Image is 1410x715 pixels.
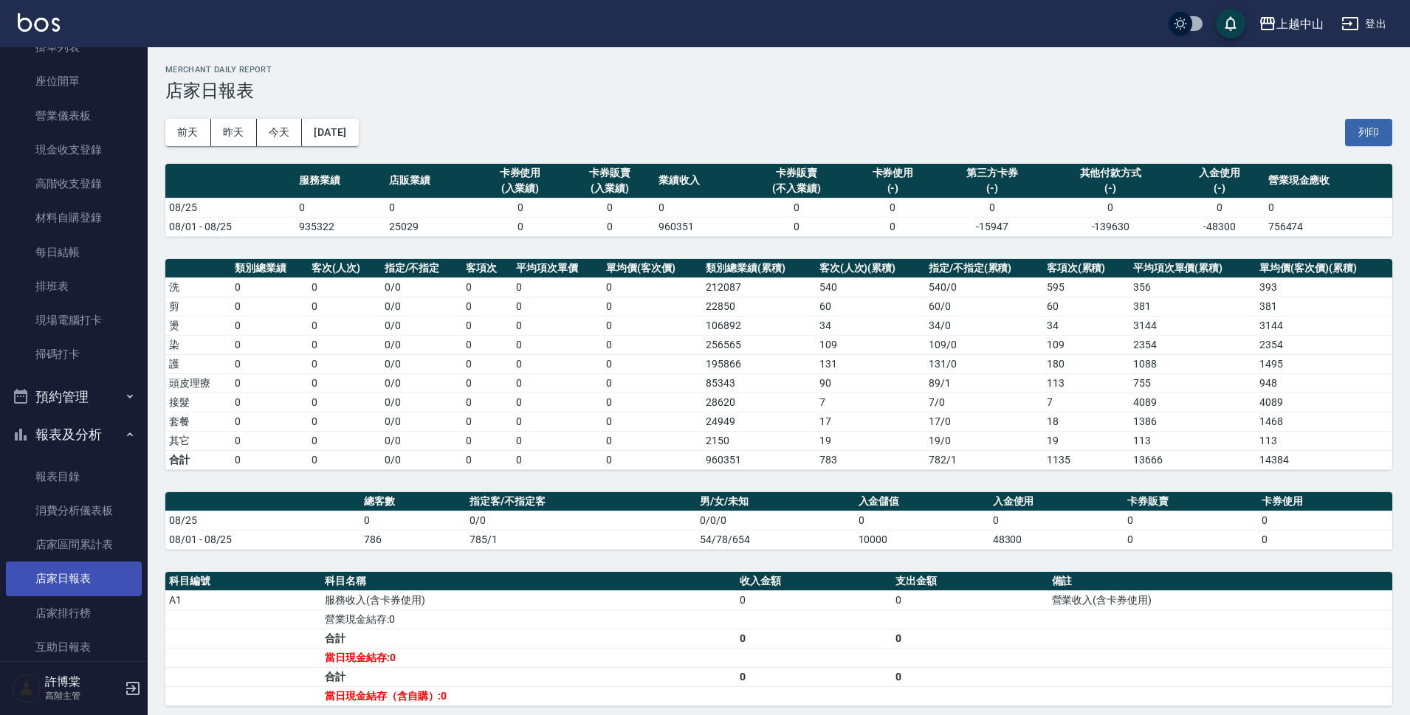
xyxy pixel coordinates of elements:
[855,492,989,511] th: 入金儲值
[381,412,463,431] td: 0 / 0
[295,164,385,198] th: 服務業績
[462,393,512,412] td: 0
[989,530,1124,549] td: 48300
[211,119,257,146] button: 昨天
[1129,259,1256,278] th: 平均項次單價(累積)
[1043,297,1129,316] td: 60
[6,528,142,562] a: 店家區間累計表
[512,354,602,373] td: 0
[381,316,463,335] td: 0 / 0
[855,530,989,549] td: 10000
[308,259,381,278] th: 客次(人次)
[1253,9,1330,39] button: 上越中山
[462,354,512,373] td: 0
[165,354,231,373] td: 護
[381,297,463,316] td: 0 / 0
[512,450,602,469] td: 0
[696,492,855,511] th: 男/女/未知
[941,181,1042,196] div: (-)
[848,198,938,217] td: 0
[702,431,815,450] td: 2150
[231,335,308,354] td: 0
[1129,277,1256,297] td: 356
[6,30,142,64] a: 掛單列表
[12,674,41,703] img: Person
[1129,450,1256,469] td: 13666
[602,393,702,412] td: 0
[308,412,381,431] td: 0
[655,198,745,217] td: 0
[6,596,142,630] a: 店家排行榜
[295,217,385,236] td: 935322
[381,277,463,297] td: 0 / 0
[925,431,1043,450] td: 19 / 0
[702,335,815,354] td: 256565
[816,297,925,316] td: 60
[231,373,308,393] td: 0
[6,562,142,595] a: 店家日報表
[1043,431,1129,450] td: 19
[512,393,602,412] td: 0
[892,572,1048,591] th: 支出金額
[745,217,848,236] td: 0
[1258,530,1392,549] td: 0
[602,259,702,278] th: 單均價(客次價)
[989,492,1124,511] th: 入金使用
[655,164,745,198] th: 業績收入
[852,165,935,181] div: 卡券使用
[925,259,1043,278] th: 指定/不指定(累積)
[602,297,702,316] td: 0
[321,686,736,705] td: 當日現金結存（含自購）:0
[816,393,925,412] td: 7
[295,198,385,217] td: 0
[1265,164,1392,198] th: 營業現金應收
[736,572,892,591] th: 收入金額
[231,393,308,412] td: 0
[360,492,466,511] th: 總客數
[6,64,142,98] a: 座位開單
[462,316,512,335] td: 0
[1048,572,1393,591] th: 備註
[892,667,1048,686] td: 0
[381,393,463,412] td: 0 / 0
[565,217,655,236] td: 0
[1129,297,1256,316] td: 381
[816,277,925,297] td: 540
[702,354,815,373] td: 195866
[6,167,142,201] a: 高階收支登錄
[1256,297,1392,316] td: 381
[749,165,845,181] div: 卡券販賣
[925,393,1043,412] td: 7 / 0
[1178,165,1261,181] div: 入金使用
[655,217,745,236] td: 960351
[462,297,512,316] td: 0
[702,450,815,469] td: 960351
[1256,335,1392,354] td: 2354
[165,80,1392,101] h3: 店家日報表
[602,431,702,450] td: 0
[385,198,475,217] td: 0
[45,674,120,689] h5: 許博棠
[745,198,848,217] td: 0
[1129,412,1256,431] td: 1386
[1043,393,1129,412] td: 7
[816,316,925,335] td: 34
[1256,259,1392,278] th: 單均價(客次價)(累積)
[1256,450,1392,469] td: 14384
[1178,181,1261,196] div: (-)
[702,297,815,316] td: 22850
[816,335,925,354] td: 109
[925,316,1043,335] td: 34 / 0
[925,450,1043,469] td: 782/1
[925,412,1043,431] td: 17 / 0
[1256,412,1392,431] td: 1468
[165,164,1392,237] table: a dense table
[1048,590,1393,609] td: 營業收入(含卡券使用)
[165,65,1392,75] h2: Merchant Daily Report
[568,181,651,196] div: (入業績)
[1043,354,1129,373] td: 180
[702,393,815,412] td: 28620
[6,630,142,664] a: 互助日報表
[462,412,512,431] td: 0
[6,99,142,133] a: 營業儀表板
